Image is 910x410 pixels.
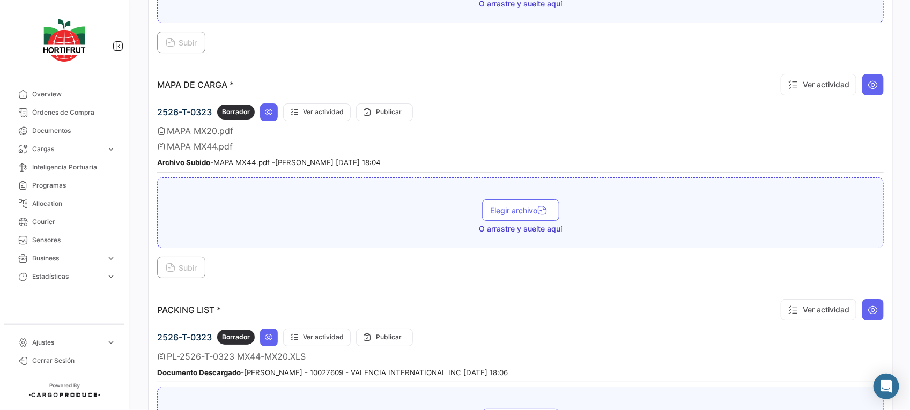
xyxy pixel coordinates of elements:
[222,107,250,117] span: Borrador
[222,332,250,342] span: Borrador
[781,74,856,95] button: Ver actividad
[106,254,116,263] span: expand_more
[32,108,116,117] span: Órdenes de Compra
[32,144,102,154] span: Cargas
[157,332,212,342] span: 2526-T-0323
[32,126,116,136] span: Documentos
[157,158,381,167] small: - MAPA MX44.pdf - [PERSON_NAME] [DATE] 18:04
[9,195,120,213] a: Allocation
[157,32,205,53] button: Subir
[157,304,221,315] p: PACKING LIST *
[283,103,351,121] button: Ver actividad
[479,223,562,234] span: O arrastre y suelte aquí
[9,85,120,103] a: Overview
[32,162,116,172] span: Inteligencia Portuaria
[106,144,116,154] span: expand_more
[32,217,116,227] span: Courier
[491,206,551,215] span: Elegir archivo
[167,351,306,362] span: PL-2526-T-0323 MX44-MX20.XLS
[356,103,413,121] button: Publicar
[9,103,120,122] a: Órdenes de Compra
[106,338,116,347] span: expand_more
[157,368,241,377] b: Documento Descargado
[356,329,413,346] button: Publicar
[32,338,102,347] span: Ajustes
[166,263,197,272] span: Subir
[482,199,559,221] button: Elegir archivo
[283,329,351,346] button: Ver actividad
[9,176,120,195] a: Programas
[106,272,116,281] span: expand_more
[32,181,116,190] span: Programas
[157,257,205,278] button: Subir
[157,368,508,377] small: - [PERSON_NAME] - 10027609 - VALENCIA INTERNATIONAL INC [DATE] 18:06
[874,374,899,399] div: Abrir Intercom Messenger
[38,13,91,68] img: logo-hortifrut.svg
[9,122,120,140] a: Documentos
[32,272,102,281] span: Estadísticas
[9,158,120,176] a: Inteligencia Portuaria
[32,90,116,99] span: Overview
[32,235,116,245] span: Sensores
[32,356,116,366] span: Cerrar Sesión
[157,158,210,167] b: Archivo Subido
[9,231,120,249] a: Sensores
[32,199,116,208] span: Allocation
[157,79,234,90] p: MAPA DE CARGA *
[167,141,233,152] span: MAPA MX44.pdf
[32,254,102,263] span: Business
[157,107,212,117] span: 2526-T-0323
[781,299,856,320] button: Ver actividad
[9,213,120,231] a: Courier
[167,125,233,136] span: MAPA MX20.pdf
[166,38,197,47] span: Subir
